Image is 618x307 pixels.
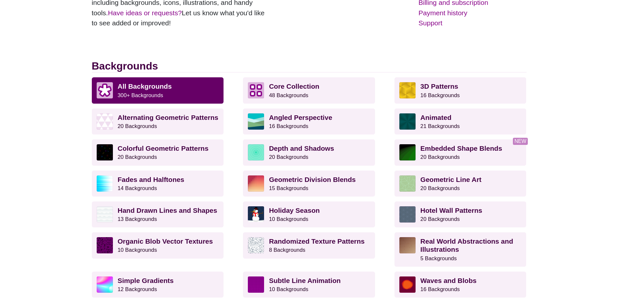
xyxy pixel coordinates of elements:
[394,77,527,103] a: 3D Patterns16 Backgrounds
[92,272,224,298] a: Simple Gradients12 Backgrounds
[118,286,157,292] small: 12 Backgrounds
[248,276,264,293] img: a line grid with a slope perspective
[269,123,308,129] small: 16 Backgrounds
[269,154,308,160] small: 20 Backgrounds
[420,145,502,152] strong: Embedded Shape Blends
[118,237,213,245] strong: Organic Blob Vector Textures
[248,237,264,253] img: gray texture pattern on white
[399,206,416,223] img: intersecting outlined circles formation pattern
[418,8,526,18] a: Payment history
[97,175,113,192] img: blue lights stretching horizontally over white
[399,276,416,293] img: various uneven centered blobs
[420,185,460,191] small: 20 Backgrounds
[269,92,308,98] small: 48 Backgrounds
[420,216,460,222] small: 20 Backgrounds
[248,113,264,130] img: abstract landscape with sky mountains and water
[269,277,341,284] strong: Subtle Line Animation
[420,277,477,284] strong: Waves and Blobs
[269,286,308,292] small: 10 Backgrounds
[243,109,375,134] a: Angled Perspective16 Backgrounds
[269,207,320,214] strong: Holiday Season
[420,123,460,129] small: 21 Backgrounds
[399,175,416,192] img: geometric web of connecting lines
[92,109,224,134] a: Alternating Geometric Patterns20 Backgrounds
[269,176,356,183] strong: Geometric Division Blends
[97,237,113,253] img: Purple vector splotches
[118,247,157,253] small: 10 Backgrounds
[394,109,527,134] a: Animated21 Backgrounds
[92,60,527,72] h2: Backgrounds
[118,207,217,214] strong: Hand Drawn Lines and Shapes
[420,255,457,262] small: 5 Backgrounds
[97,206,113,223] img: white subtle wave background
[269,216,308,222] small: 10 Backgrounds
[97,276,113,293] img: colorful radial mesh gradient rainbow
[420,237,513,253] strong: Real World Abstractions and Illustrations
[269,114,332,121] strong: Angled Perspective
[420,207,482,214] strong: Hotel Wall Patterns
[399,144,416,160] img: green to black rings rippling away from corner
[418,18,526,28] a: Support
[269,185,308,191] small: 15 Backgrounds
[269,83,319,90] strong: Core Collection
[118,277,174,284] strong: Simple Gradients
[420,92,460,98] small: 16 Backgrounds
[394,171,527,197] a: Geometric Line Art20 Backgrounds
[248,206,264,223] img: vector art snowman with black hat, branch arms, and carrot nose
[92,139,224,165] a: Colorful Geometric Patterns20 Backgrounds
[92,77,224,103] a: All Backgrounds 300+ Backgrounds
[269,145,334,152] strong: Depth and Shadows
[243,171,375,197] a: Geometric Division Blends15 Backgrounds
[118,216,157,222] small: 13 Backgrounds
[118,176,184,183] strong: Fades and Halftones
[97,144,113,160] img: a rainbow pattern of outlined geometric shapes
[118,92,163,98] small: 300+ Backgrounds
[243,139,375,165] a: Depth and Shadows20 Backgrounds
[108,9,182,17] a: Have ideas or requests?
[92,232,224,258] a: Organic Blob Vector Textures10 Backgrounds
[118,185,157,191] small: 14 Backgrounds
[118,145,209,152] strong: Colorful Geometric Patterns
[243,272,375,298] a: Subtle Line Animation10 Backgrounds
[118,114,218,121] strong: Alternating Geometric Patterns
[394,272,527,298] a: Waves and Blobs16 Backgrounds
[248,175,264,192] img: red-to-yellow gradient large pixel grid
[420,114,452,121] strong: Animated
[243,77,375,103] a: Core Collection 48 Backgrounds
[118,154,157,160] small: 20 Backgrounds
[399,82,416,98] img: fancy golden cube pattern
[420,83,458,90] strong: 3D Patterns
[118,83,172,90] strong: All Backgrounds
[243,201,375,227] a: Holiday Season10 Backgrounds
[92,201,224,227] a: Hand Drawn Lines and Shapes13 Backgrounds
[399,237,416,253] img: wooden floor pattern
[269,247,305,253] small: 8 Backgrounds
[420,176,481,183] strong: Geometric Line Art
[243,232,375,258] a: Randomized Texture Patterns8 Backgrounds
[97,113,113,130] img: light purple and white alternating triangle pattern
[420,154,460,160] small: 20 Backgrounds
[420,286,460,292] small: 16 Backgrounds
[394,139,527,165] a: Embedded Shape Blends20 Backgrounds
[394,201,527,227] a: Hotel Wall Patterns20 Backgrounds
[269,237,365,245] strong: Randomized Texture Patterns
[394,232,527,267] a: Real World Abstractions and Illustrations5 Backgrounds
[118,123,157,129] small: 20 Backgrounds
[399,113,416,130] img: green rave light effect animated background
[92,171,224,197] a: Fades and Halftones14 Backgrounds
[248,144,264,160] img: green layered rings within rings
